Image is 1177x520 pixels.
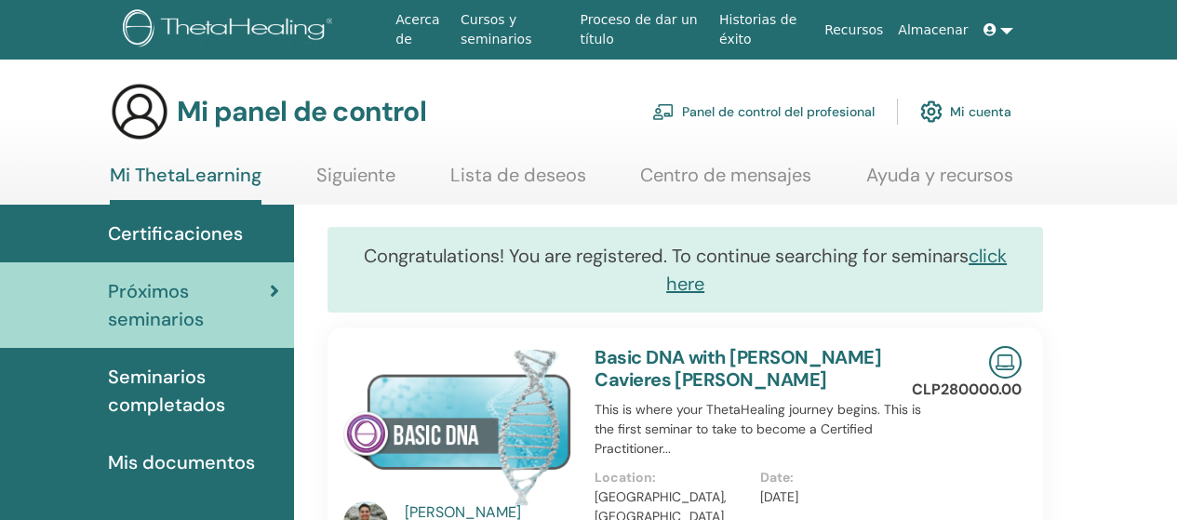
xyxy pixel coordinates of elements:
[110,163,261,187] font: Mi ThetaLearning
[920,96,943,127] img: cog.svg
[461,12,531,47] font: Cursos y seminarios
[652,91,875,132] a: Panel de control del profesional
[595,345,881,392] a: Basic DNA with [PERSON_NAME] Cavieres [PERSON_NAME]
[110,82,169,141] img: generic-user-icon.jpg
[898,22,968,37] font: Almacenar
[866,164,1013,200] a: Ayuda y recursos
[108,279,204,331] font: Próximos seminarios
[912,379,1022,401] p: CLP280000.00
[989,346,1022,379] img: Live Online Seminar
[328,227,1043,313] div: Congratulations! You are registered. To continue searching for seminars
[450,164,586,200] a: Lista de deseos
[177,93,426,129] font: Mi panel de control
[652,103,675,120] img: chalkboard-teacher.svg
[453,3,573,57] a: Cursos y seminarios
[950,104,1011,121] font: Mi cuenta
[316,164,395,200] a: Siguiente
[388,3,453,57] a: Acerca de
[108,365,225,417] font: Seminarios completados
[108,450,255,474] font: Mis documentos
[719,12,796,47] font: Historias de éxito
[110,164,261,205] a: Mi ThetaLearning
[595,400,925,459] p: This is where your ThetaHealing journey begins. This is the first seminar to take to become a Cer...
[343,346,572,507] img: Basic DNA
[595,468,748,487] p: Location :
[640,164,811,200] a: Centro de mensajes
[712,3,817,57] a: Historias de éxito
[640,163,811,187] font: Centro de mensajes
[450,163,586,187] font: Lista de deseos
[573,3,713,57] a: Proceso de dar un título
[108,221,243,246] font: Certificaciones
[123,9,340,51] img: logo.png
[682,104,875,121] font: Panel de control del profesional
[890,13,975,47] a: Almacenar
[760,468,914,487] p: Date :
[760,487,914,507] p: [DATE]
[817,13,890,47] a: Recursos
[316,163,395,187] font: Siguiente
[824,22,883,37] font: Recursos
[866,163,1013,187] font: Ayuda y recursos
[395,12,439,47] font: Acerca de
[920,91,1011,132] a: Mi cuenta
[581,12,698,47] font: Proceso de dar un título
